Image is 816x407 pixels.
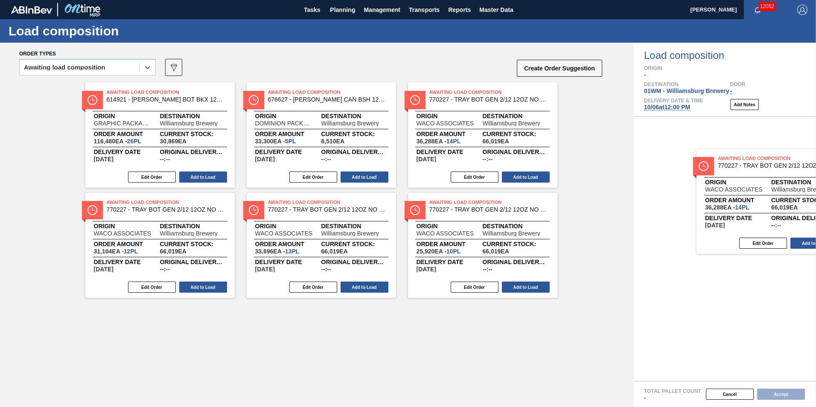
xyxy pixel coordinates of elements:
span: 01WM - Williamsburg Brewery [644,87,729,94]
span: Master Data [479,5,513,15]
span: Load composition [644,50,816,61]
span: Origin [644,66,816,71]
button: Add Notes [730,99,759,110]
img: Logout [797,5,807,15]
span: Destination [644,82,730,87]
span: Planning [330,5,355,15]
span: - [730,87,732,94]
span: Delivery Date & Time [644,98,703,103]
span: 10/06 at 12:00 PM [644,104,690,110]
span: - [644,71,646,78]
button: Cancel [706,389,754,400]
span: Management [364,5,400,15]
span: 12052 [758,2,776,11]
button: Notifications [744,4,771,16]
span: Tasks [303,5,321,15]
button: Create Order Suggestion [517,60,602,77]
div: Awaiting load composition [24,64,105,70]
span: Reports [448,5,471,15]
span: Transports [409,5,440,15]
img: TNhmsLtSVTkK8tSr43FrP2fwEKptu5GPRR3wAAAABJRU5ErkJggg== [11,6,52,14]
h1: Load composition [9,26,160,36]
span: Order types [19,51,56,57]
